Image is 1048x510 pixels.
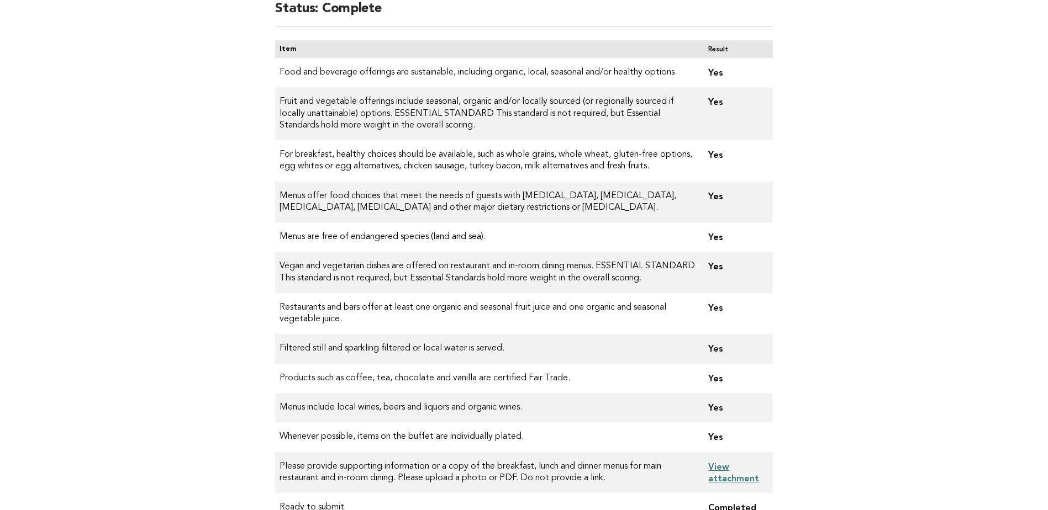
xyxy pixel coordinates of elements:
[699,422,772,451] td: Yes
[275,87,699,140] td: Fruit and vegetable offerings include seasonal, organic and/or locally sourced (or regionally sou...
[275,293,699,334] td: Restaurants and bars offer at least one organic and seasonal fruit juice and one organic and seas...
[699,182,772,223] td: Yes
[708,461,759,484] a: View attachment
[699,364,772,393] td: Yes
[699,140,772,182] td: Yes
[275,58,699,87] td: Food and beverage offerings are sustainable, including organic, local, seasonal and/or healthy op...
[699,58,772,87] td: Yes
[275,393,699,422] td: Menus include local wines, beers and liquors and organic wines.
[275,140,699,182] td: For breakfast, healthy choices should be available, such as whole grains, whole wheat, gluten-fre...
[699,334,772,363] td: Yes
[699,40,772,58] th: Result
[699,87,772,140] td: Yes
[275,422,699,451] td: Whenever possible, items on the buffet are individually plated.
[699,252,772,293] td: Yes
[699,393,772,422] td: Yes
[699,293,772,334] td: Yes
[699,222,772,252] td: Yes
[275,182,699,223] td: Menus offer food choices that meet the needs of guests with [MEDICAL_DATA], [MEDICAL_DATA], [MEDI...
[275,334,699,363] td: Filtered still and sparkling filtered or local water is served.
[275,452,699,493] td: Please provide supporting information or a copy of the breakfast, lunch and dinner menus for main...
[275,252,699,293] td: Vegan and vegetarian dishes are offered on restaurant and in-room dining menus. ESSENTIAL STANDAR...
[275,40,699,58] th: Item
[275,222,699,252] td: Menus are free of endangered species (land and sea).
[275,364,699,393] td: Products such as coffee, tea, chocolate and vanilla are certified Fair Trade.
